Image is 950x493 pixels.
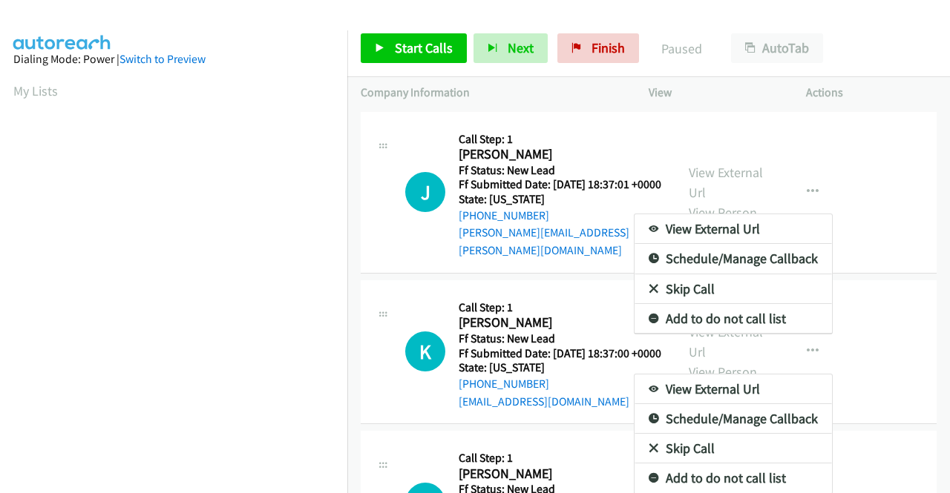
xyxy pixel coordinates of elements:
a: View External Url [635,214,832,244]
a: Schedule/Manage Callback [635,244,832,274]
div: Dialing Mode: Power | [13,50,334,68]
a: Skip Call [635,434,832,463]
a: Add to do not call list [635,304,832,334]
a: Add to do not call list [635,463,832,493]
a: Switch to Preview [119,52,206,66]
a: Schedule/Manage Callback [635,404,832,434]
a: Skip Call [635,274,832,304]
a: View External Url [635,374,832,404]
a: My Lists [13,82,58,99]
